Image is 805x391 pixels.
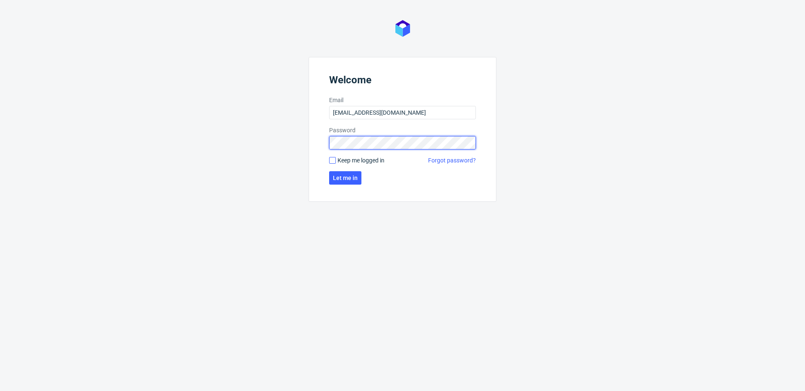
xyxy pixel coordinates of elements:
[329,126,476,134] label: Password
[338,156,384,165] span: Keep me logged in
[329,106,476,119] input: you@youremail.com
[329,74,476,89] header: Welcome
[329,171,361,185] button: Let me in
[333,175,358,181] span: Let me in
[329,96,476,104] label: Email
[428,156,476,165] a: Forgot password?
